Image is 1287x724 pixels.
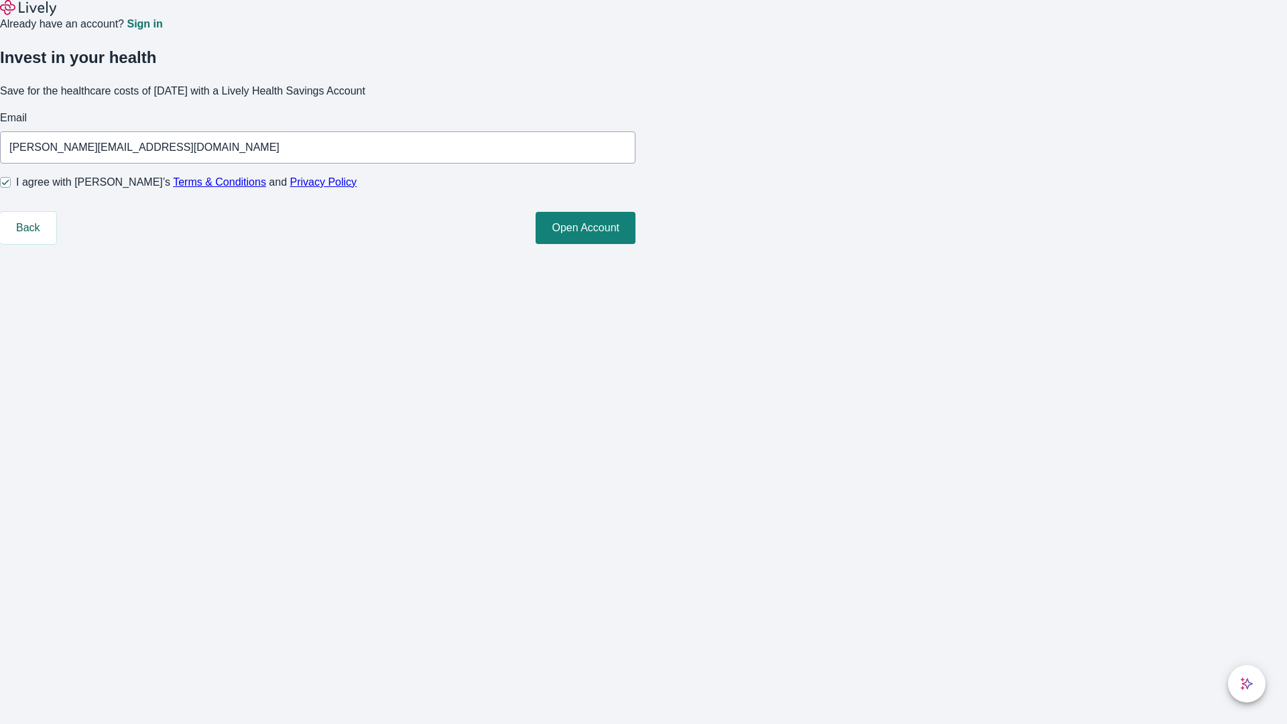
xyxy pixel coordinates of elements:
svg: Lively AI Assistant [1240,677,1253,690]
a: Terms & Conditions [173,176,266,188]
span: I agree with [PERSON_NAME]’s and [16,174,357,190]
button: chat [1228,665,1266,703]
button: Open Account [536,212,635,244]
a: Privacy Policy [290,176,357,188]
a: Sign in [127,19,162,29]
